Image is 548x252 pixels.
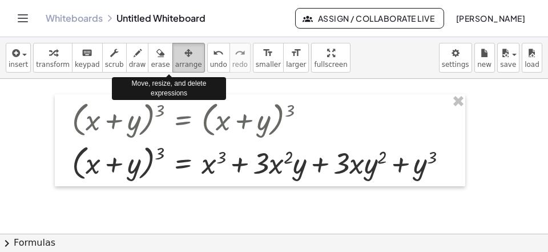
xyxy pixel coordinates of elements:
[311,43,350,73] button: fullscreen
[210,61,227,69] span: undo
[446,8,534,29] button: [PERSON_NAME]
[14,9,32,27] button: Toggle navigation
[295,8,444,29] button: Assign / Collaborate Live
[439,43,472,73] button: settings
[75,61,100,69] span: keypad
[72,43,103,73] button: keyboardkeypad
[283,43,309,73] button: format_sizelarger
[291,46,301,60] i: format_size
[235,46,245,60] i: redo
[46,13,103,24] a: Whiteboards
[500,61,516,69] span: save
[33,43,72,73] button: transform
[213,46,224,60] i: undo
[286,61,306,69] span: larger
[148,43,172,73] button: erase
[175,61,202,69] span: arrange
[105,61,124,69] span: scrub
[102,43,127,73] button: scrub
[525,61,539,69] span: load
[9,61,28,69] span: insert
[253,43,284,73] button: format_sizesmaller
[522,43,542,73] button: load
[112,77,226,100] div: Move, resize, and delete expressions
[151,61,170,69] span: erase
[126,43,149,73] button: draw
[474,43,495,73] button: new
[6,43,31,73] button: insert
[36,61,70,69] span: transform
[305,13,434,23] span: Assign / Collaborate Live
[497,43,519,73] button: save
[477,61,491,69] span: new
[314,61,347,69] span: fullscreen
[456,13,525,23] span: [PERSON_NAME]
[232,61,248,69] span: redo
[263,46,273,60] i: format_size
[82,46,92,60] i: keyboard
[129,61,146,69] span: draw
[172,43,205,73] button: arrange
[256,61,281,69] span: smaller
[207,43,230,73] button: undoundo
[442,61,469,69] span: settings
[229,43,251,73] button: redoredo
